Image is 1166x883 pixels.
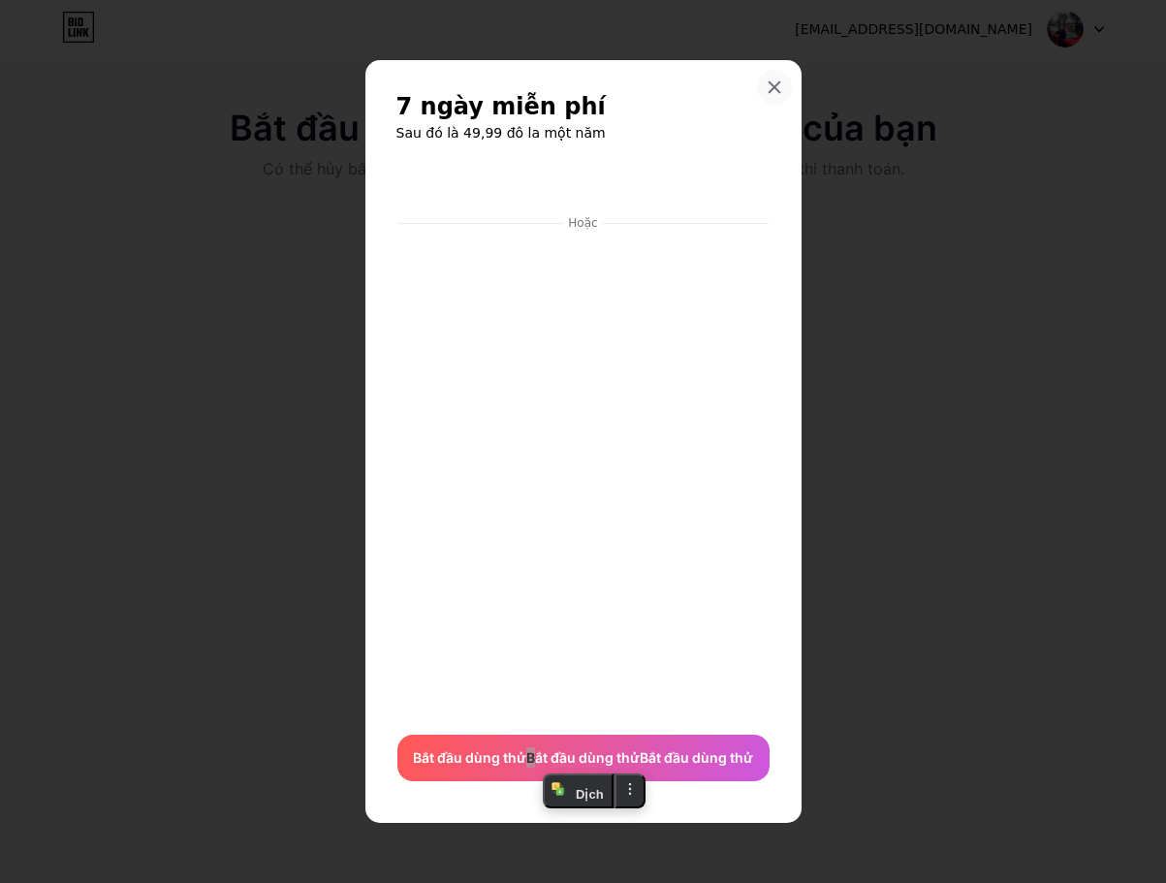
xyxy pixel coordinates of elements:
[396,125,606,141] font: Sau đó là 49,99 đô la một năm
[568,216,597,230] font: Hoặc
[526,749,640,766] font: Bắt đầu dùng thử
[396,93,606,120] font: 7 ngày miễn phí
[394,233,773,715] iframe: Thanh toán dữ liệu khung bảo mật
[413,749,526,766] font: Bắt đầu dùng thử
[640,749,753,766] font: Bắt đầu dùng thử
[397,163,770,209] iframe: Nút toán khung bảo mật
